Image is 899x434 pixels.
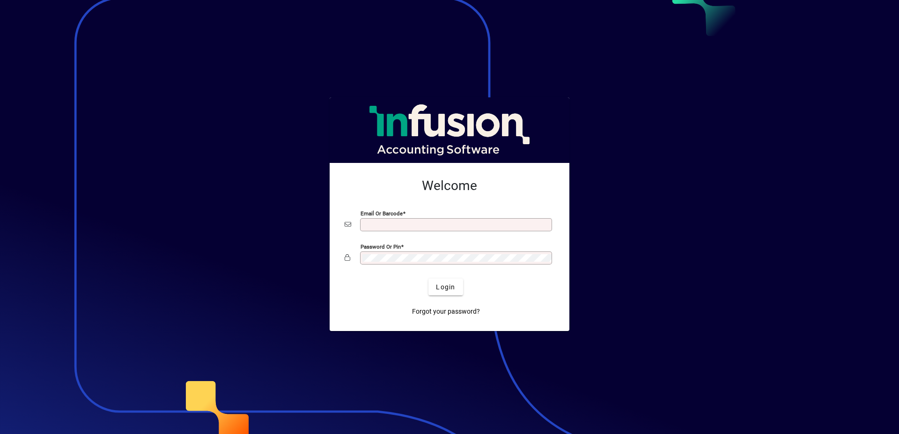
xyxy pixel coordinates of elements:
[408,303,484,320] a: Forgot your password?
[361,243,401,250] mat-label: Password or Pin
[436,282,455,292] span: Login
[428,279,463,295] button: Login
[412,307,480,316] span: Forgot your password?
[361,210,403,217] mat-label: Email or Barcode
[345,178,554,194] h2: Welcome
